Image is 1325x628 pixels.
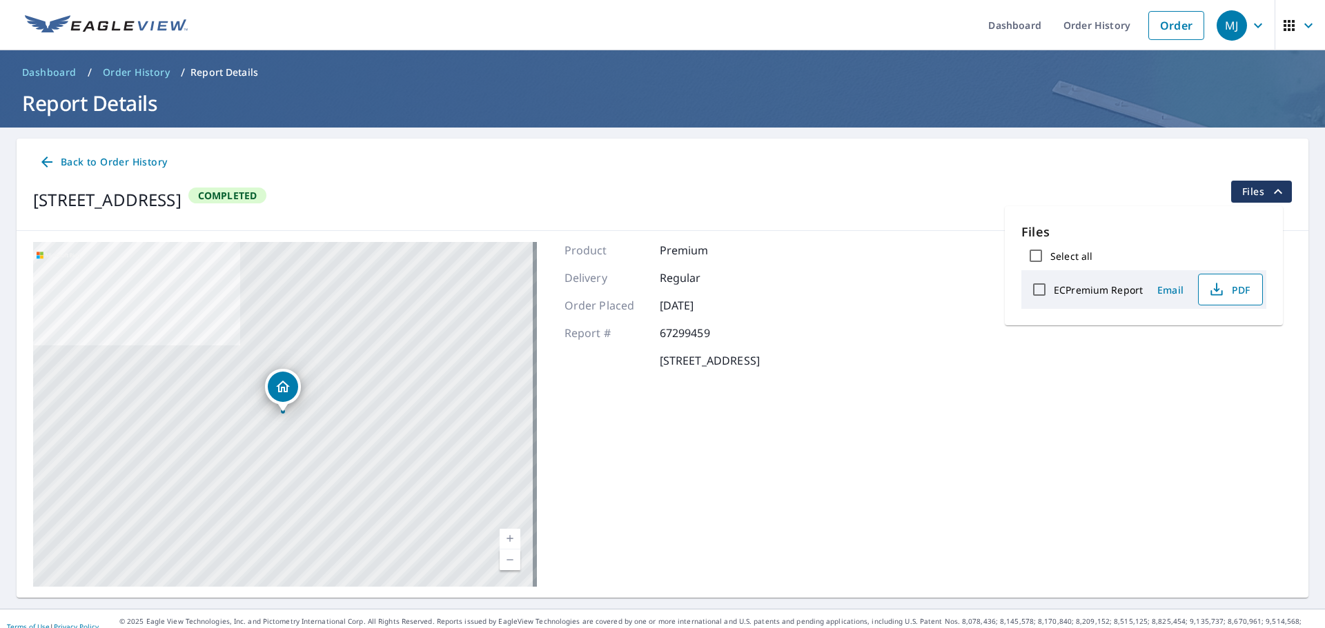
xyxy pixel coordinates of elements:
[190,65,258,79] p: Report Details
[181,64,185,81] li: /
[33,188,181,212] div: [STREET_ADDRESS]
[1154,283,1187,296] span: Email
[190,189,266,202] span: Completed
[1230,181,1292,203] button: filesDropdownBtn-67299459
[39,154,167,171] span: Back to Order History
[1207,281,1251,298] span: PDF
[17,61,1308,83] nav: breadcrumb
[1054,283,1143,296] label: ECPremium Report
[33,150,173,175] a: Back to Order History
[88,64,92,81] li: /
[265,369,301,412] div: Dropped pin, building 1, Residential property, 1305 Lily Ave West Bend, WI 53090
[97,61,175,83] a: Order History
[660,242,743,259] p: Premium
[660,270,743,286] p: Regular
[1217,10,1247,41] div: MJ
[660,352,760,369] p: [STREET_ADDRESS]
[1050,250,1092,263] label: Select all
[565,297,647,314] p: Order Placed
[17,61,82,83] a: Dashboard
[565,325,647,341] p: Report #
[1148,11,1204,40] a: Order
[1242,183,1286,200] span: Files
[660,325,743,341] p: 67299459
[1148,279,1192,301] button: Email
[1021,223,1266,241] p: Files
[25,15,188,36] img: EV Logo
[565,242,647,259] p: Product
[1198,274,1263,305] button: PDF
[103,65,170,79] span: Order History
[22,65,77,79] span: Dashboard
[565,270,647,286] p: Delivery
[500,529,520,549] a: Current Level 17, Zoom In
[17,89,1308,117] h1: Report Details
[660,297,743,314] p: [DATE]
[500,549,520,570] a: Current Level 17, Zoom Out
